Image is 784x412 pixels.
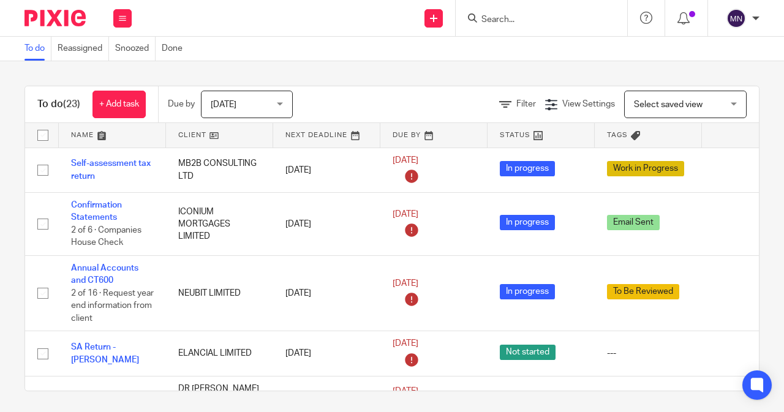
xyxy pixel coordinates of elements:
[562,100,615,108] span: View Settings
[607,215,660,230] span: Email Sent
[273,193,380,256] td: [DATE]
[393,210,418,219] span: [DATE]
[500,215,555,230] span: In progress
[273,331,380,376] td: [DATE]
[24,37,51,61] a: To do
[607,132,628,138] span: Tags
[607,347,690,359] div: ---
[480,15,590,26] input: Search
[92,91,146,118] a: + Add task
[58,37,109,61] a: Reassigned
[516,100,536,108] span: Filter
[634,100,703,109] span: Select saved view
[393,387,418,395] span: [DATE]
[168,98,195,110] p: Due by
[71,226,141,247] span: 2 of 6 · Companies House Check
[71,289,154,323] span: 2 of 16 · Request year end information from client
[273,148,380,193] td: [DATE]
[115,37,156,61] a: Snoozed
[166,331,273,376] td: ELANCIAL LIMITED
[63,99,80,109] span: (23)
[726,9,746,28] img: svg%3E
[211,100,236,109] span: [DATE]
[273,255,380,331] td: [DATE]
[166,193,273,256] td: ICONIUM MORTGAGES LIMITED
[393,339,418,348] span: [DATE]
[500,161,555,176] span: In progress
[500,345,556,360] span: Not started
[71,159,151,180] a: Self-assessment tax return
[162,37,189,61] a: Done
[71,201,122,222] a: Confirmation Statements
[500,284,555,299] span: In progress
[71,343,139,364] a: SA Return - [PERSON_NAME]
[37,98,80,111] h1: To do
[166,255,273,331] td: NEUBIT LIMITED
[166,148,273,193] td: MB2B CONSULTING LTD
[71,264,138,285] a: Annual Accounts and CT600
[393,279,418,288] span: [DATE]
[607,161,684,176] span: Work in Progress
[393,156,418,165] span: [DATE]
[71,391,139,411] a: SA Return - [PERSON_NAME]
[607,284,679,299] span: To Be Reviewed
[24,10,86,26] img: Pixie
